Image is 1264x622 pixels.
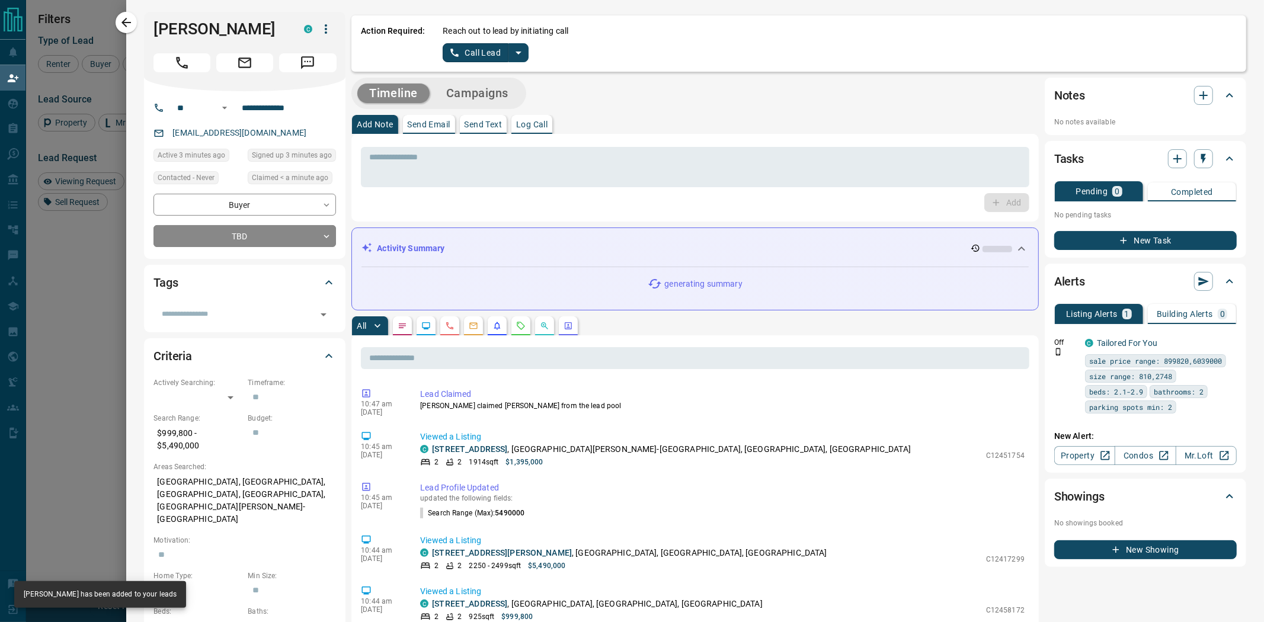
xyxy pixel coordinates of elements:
svg: Notes [398,321,407,331]
p: 1 [1125,310,1129,318]
p: Budget: [248,413,336,424]
p: 2 [457,560,462,571]
svg: Calls [445,321,455,331]
p: No pending tasks [1054,206,1237,224]
p: $999,800 - $5,490,000 [153,424,242,456]
p: Lead Profile Updated [420,482,1025,494]
span: sale price range: 899820,6039000 [1089,355,1222,367]
svg: Push Notification Only [1054,348,1063,356]
p: 925 sqft [469,611,495,622]
div: Alerts [1054,267,1237,296]
p: C12417299 [986,554,1025,565]
div: Activity Summary [361,238,1029,259]
button: New Task [1054,231,1237,250]
p: Completed [1171,188,1213,196]
p: 2 [457,611,462,622]
p: [DATE] [361,554,402,563]
p: Beds: [153,606,242,617]
p: [DATE] [361,451,402,459]
p: Add Note [357,120,393,129]
p: Off [1054,337,1078,348]
p: updated the following fields: [420,494,1025,502]
a: [STREET_ADDRESS][PERSON_NAME] [432,548,572,557]
p: [PERSON_NAME] claimed [PERSON_NAME] from the lead pool [420,400,1025,411]
p: No showings booked [1054,518,1237,528]
p: Send Email [408,120,450,129]
p: Home Type: [153,570,242,581]
p: , [GEOGRAPHIC_DATA], [GEOGRAPHIC_DATA], [GEOGRAPHIC_DATA] [432,547,827,559]
svg: Emails [469,321,478,331]
h2: Tasks [1054,149,1084,168]
h2: Alerts [1054,272,1085,291]
span: Active 3 minutes ago [158,149,225,161]
p: C12451754 [986,450,1025,461]
h2: Criteria [153,347,192,365]
p: 0 [1220,310,1225,318]
p: Actively Searching: [153,377,242,388]
span: size range: 810,2748 [1089,370,1172,382]
div: condos.ca [420,599,428,608]
p: Log Call [516,120,548,129]
h2: Notes [1054,86,1085,105]
p: C12458172 [986,605,1025,615]
button: Open [217,101,232,115]
button: Open [315,306,332,323]
div: TBD [153,225,336,247]
p: 10:44 am [361,597,402,605]
a: Tailored For You [1097,338,1157,348]
p: All [357,322,366,330]
p: 10:45 am [361,443,402,451]
p: Activity Summary [377,242,444,255]
div: Tasks [1054,145,1237,173]
p: Pending [1076,187,1108,195]
p: Lead Claimed [420,388,1025,400]
svg: Listing Alerts [492,321,502,331]
p: 10:47 am [361,400,402,408]
button: New Showing [1054,540,1237,559]
p: $5,490,000 [528,560,565,571]
p: 0 [1115,187,1119,195]
p: Baths: [248,606,336,617]
div: Mon Oct 13 2025 [153,149,242,165]
span: Claimed < a minute ago [252,172,328,184]
p: 2 [457,457,462,467]
div: condos.ca [304,25,312,33]
div: Mon Oct 13 2025 [248,149,336,165]
p: Building Alerts [1157,310,1213,318]
svg: Lead Browsing Activity [421,321,431,331]
p: Listing Alerts [1066,310,1118,318]
span: bathrooms: 2 [1154,386,1204,397]
a: Condos [1115,446,1176,465]
p: Action Required: [361,25,425,62]
span: 5490000 [495,509,524,517]
svg: Requests [516,321,526,331]
div: condos.ca [1085,339,1093,347]
p: 1914 sqft [469,457,499,467]
div: Showings [1054,482,1237,511]
span: parking spots min: 2 [1089,401,1172,413]
a: [STREET_ADDRESS] [432,599,507,608]
div: Criteria [153,342,336,370]
p: Send Text [465,120,503,129]
svg: Agent Actions [564,321,573,331]
p: Viewed a Listing [420,534,1025,547]
a: Mr.Loft [1176,446,1237,465]
p: $999,800 [501,611,533,622]
div: condos.ca [420,549,428,557]
p: Reach out to lead by initiating call [443,25,568,37]
button: Call Lead [443,43,508,62]
p: 10:44 am [361,546,402,554]
a: [EMAIL_ADDRESS][DOMAIN_NAME] [172,128,306,137]
span: Signed up 3 minutes ago [252,149,332,161]
p: New Alert: [1054,430,1237,443]
p: No notes available [1054,117,1237,127]
p: [GEOGRAPHIC_DATA], [GEOGRAPHIC_DATA], [GEOGRAPHIC_DATA], [GEOGRAPHIC_DATA], [GEOGRAPHIC_DATA][PER... [153,472,336,529]
svg: Opportunities [540,321,549,331]
p: generating summary [664,278,742,290]
span: Call [153,53,210,72]
p: Viewed a Listing [420,431,1025,443]
span: Email [216,53,273,72]
span: Contacted - Never [158,172,215,184]
button: Campaigns [434,84,520,103]
p: Viewed a Listing [420,585,1025,598]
